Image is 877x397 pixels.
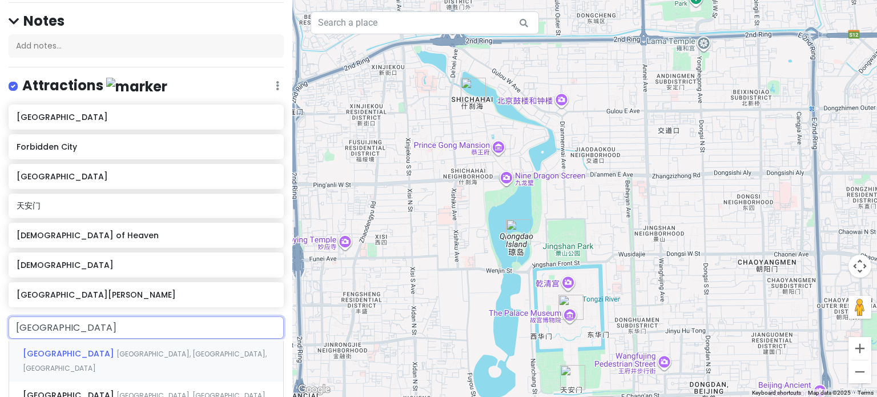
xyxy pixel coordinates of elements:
[9,316,284,339] input: + Add place or address
[17,171,275,182] h6: [GEOGRAPHIC_DATA]
[23,348,116,359] span: [GEOGRAPHIC_DATA]
[560,365,585,390] div: 天安门
[17,230,275,240] h6: [DEMOGRAPHIC_DATA] of Heaven
[295,382,333,397] img: Google
[506,219,531,244] div: Beihai Park
[17,142,275,152] h6: Forbidden City
[848,296,871,319] button: Drag Pegman onto the map to open Street View
[295,382,333,397] a: Open this area in Google Maps (opens a new window)
[848,255,871,278] button: Map camera controls
[311,11,539,34] input: Search a place
[461,78,486,103] div: Shichahai
[23,349,267,374] span: [GEOGRAPHIC_DATA], [GEOGRAPHIC_DATA], [GEOGRAPHIC_DATA]
[17,290,275,300] h6: [GEOGRAPHIC_DATA][PERSON_NAME]
[858,390,874,396] a: Terms (opens in new tab)
[17,112,275,122] h6: [GEOGRAPHIC_DATA]
[9,34,284,58] div: Add notes...
[106,78,167,95] img: marker
[848,337,871,360] button: Zoom in
[17,200,275,211] h6: 天安门
[17,260,275,270] h6: [DEMOGRAPHIC_DATA]
[848,360,871,383] button: Zoom out
[9,12,284,30] h4: Notes
[752,389,801,397] button: Keyboard shortcuts
[22,77,167,95] h4: Attractions
[808,390,851,396] span: Map data ©2025
[558,295,584,320] div: Forbidden City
